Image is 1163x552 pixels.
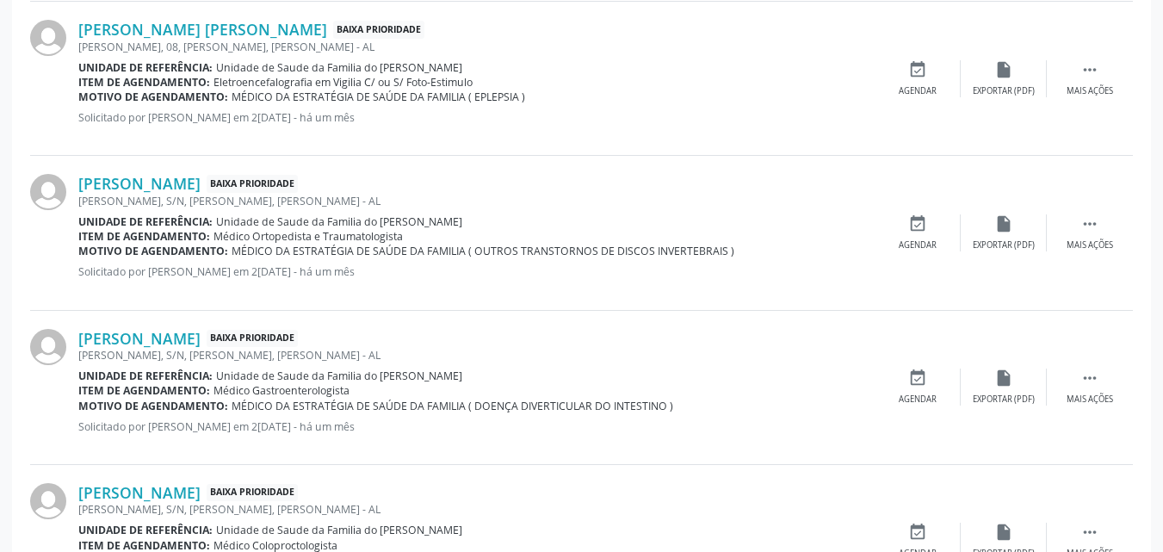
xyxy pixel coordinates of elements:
[899,239,937,251] div: Agendar
[232,244,734,258] span: MÉDICO DA ESTRATÉGIA DE SAÚDE DA FAMILIA ( OUTROS TRANSTORNOS DE DISCOS INVERTEBRAIS )
[207,330,298,348] span: Baixa Prioridade
[216,60,462,75] span: Unidade de Saude da Familia do [PERSON_NAME]
[1067,85,1113,97] div: Mais ações
[908,214,927,233] i: event_available
[30,174,66,210] img: img
[994,523,1013,542] i: insert_drive_file
[994,369,1013,388] i: insert_drive_file
[78,40,875,54] div: [PERSON_NAME], 08, [PERSON_NAME], [PERSON_NAME] - AL
[207,484,298,502] span: Baixa Prioridade
[213,229,403,244] span: Médico Ortopedista e Traumatologista
[973,85,1035,97] div: Exportar (PDF)
[207,175,298,193] span: Baixa Prioridade
[216,369,462,383] span: Unidade de Saude da Familia do [PERSON_NAME]
[232,399,673,413] span: MÉDICO DA ESTRATÉGIA DE SAÚDE DA FAMILIA ( DOENÇA DIVERTICULAR DO INTESTINO )
[78,348,875,363] div: [PERSON_NAME], S/N, [PERSON_NAME], [PERSON_NAME] - AL
[78,419,875,434] p: Solicitado por [PERSON_NAME] em 2[DATE] - há um mês
[78,399,228,413] b: Motivo de agendamento:
[216,523,462,537] span: Unidade de Saude da Familia do [PERSON_NAME]
[78,244,228,258] b: Motivo de agendamento:
[1080,60,1099,79] i: 
[899,85,937,97] div: Agendar
[78,264,875,279] p: Solicitado por [PERSON_NAME] em 2[DATE] - há um mês
[908,369,927,388] i: event_available
[78,229,210,244] b: Item de agendamento:
[78,523,213,537] b: Unidade de referência:
[213,75,473,90] span: Eletroencefalografia em Vigilia C/ ou S/ Foto-Estimulo
[78,110,875,125] p: Solicitado por [PERSON_NAME] em 2[DATE] - há um mês
[78,329,201,348] a: [PERSON_NAME]
[1080,369,1099,388] i: 
[78,90,228,104] b: Motivo de agendamento:
[333,21,424,39] span: Baixa Prioridade
[30,20,66,56] img: img
[78,174,201,193] a: [PERSON_NAME]
[78,483,201,502] a: [PERSON_NAME]
[213,383,350,398] span: Médico Gastroenterologista
[899,394,937,406] div: Agendar
[1080,214,1099,233] i: 
[78,502,875,517] div: [PERSON_NAME], S/N, [PERSON_NAME], [PERSON_NAME] - AL
[232,90,525,104] span: MÉDICO DA ESTRATÉGIA DE SAÚDE DA FAMILIA ( EPLEPSIA )
[908,60,927,79] i: event_available
[1080,523,1099,542] i: 
[78,383,210,398] b: Item de agendamento:
[216,214,462,229] span: Unidade de Saude da Familia do [PERSON_NAME]
[1067,239,1113,251] div: Mais ações
[973,394,1035,406] div: Exportar (PDF)
[973,239,1035,251] div: Exportar (PDF)
[30,329,66,365] img: img
[994,60,1013,79] i: insert_drive_file
[78,75,210,90] b: Item de agendamento:
[78,194,875,208] div: [PERSON_NAME], S/N, [PERSON_NAME], [PERSON_NAME] - AL
[994,214,1013,233] i: insert_drive_file
[1067,394,1113,406] div: Mais ações
[908,523,927,542] i: event_available
[78,369,213,383] b: Unidade de referência:
[78,20,327,39] a: [PERSON_NAME] [PERSON_NAME]
[78,60,213,75] b: Unidade de referência:
[78,214,213,229] b: Unidade de referência:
